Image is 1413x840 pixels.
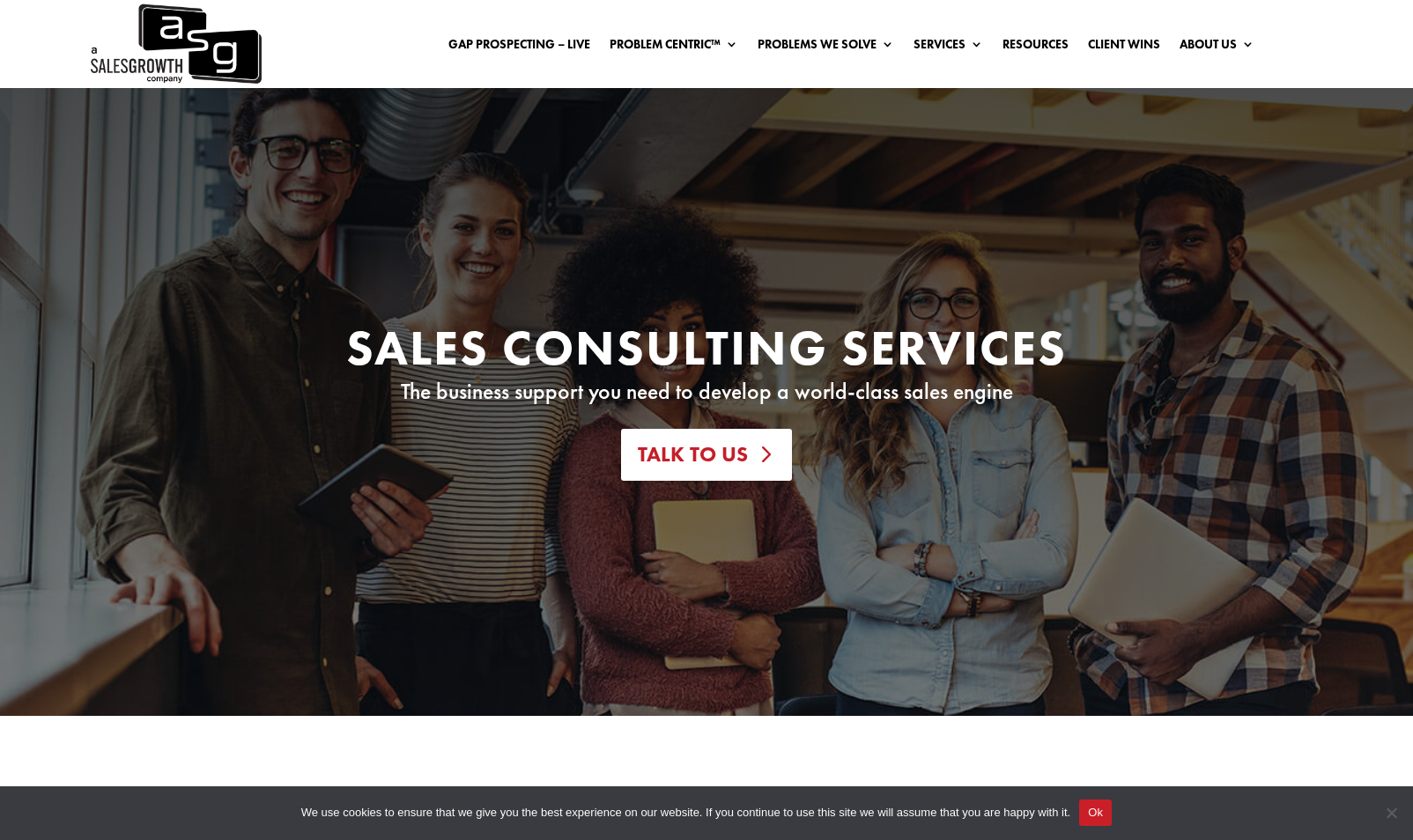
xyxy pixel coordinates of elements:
[46,46,194,60] div: Domain: [DOMAIN_NAME]
[49,28,86,42] div: v 4.0.25
[1180,38,1254,57] a: About Us
[1382,804,1400,822] span: No
[28,46,42,60] img: website_grey.svg
[231,323,1182,381] h1: Sales Consulting Services
[621,429,791,481] a: Talk To Us
[610,38,738,57] a: Problem Centric™
[1002,38,1069,57] a: Resources
[914,38,983,57] a: Services
[67,104,158,115] div: Domain Overview
[1079,799,1112,826] button: Ok
[758,38,894,57] a: Problems We Solve
[1088,38,1160,57] a: Client Wins
[48,102,62,116] img: tab_domain_overview_orange.svg
[448,38,590,57] a: Gap Prospecting – LIVE
[231,381,1182,402] p: The business support you need to develop a world-class sales engine
[195,104,297,115] div: Keywords by Traffic
[175,102,189,116] img: tab_keywords_by_traffic_grey.svg
[28,28,42,42] img: logo_orange.svg
[301,804,1070,822] span: We use cookies to ensure that we give you the best experience on our website. If you continue to ...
